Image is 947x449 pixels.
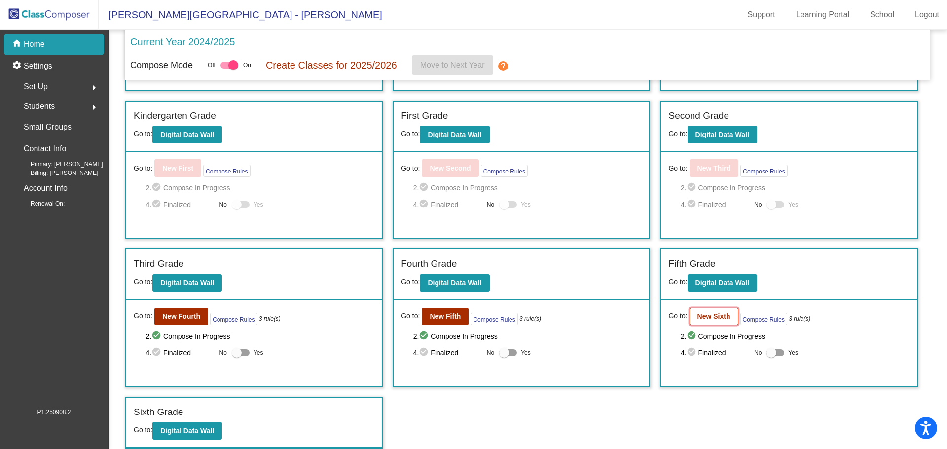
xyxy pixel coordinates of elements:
[907,7,947,23] a: Logout
[690,308,738,325] button: New Sixth
[497,60,509,72] mat-icon: help
[413,330,642,342] span: 2. Compose In Progress
[428,279,481,287] b: Digital Data Wall
[420,274,489,292] button: Digital Data Wall
[134,405,183,419] label: Sixth Grade
[789,314,810,323] i: 3 rule(s)
[259,314,281,323] i: 3 rule(s)
[24,38,45,50] p: Home
[430,164,471,172] b: New Second
[788,347,798,359] span: Yes
[134,109,216,123] label: Kindergarten Grade
[152,422,222,440] button: Digital Data Wall
[15,199,65,208] span: Renewal On:
[521,199,531,210] span: Yes
[687,182,698,194] mat-icon: check_circle
[412,55,493,75] button: Move to Next Year
[422,159,478,177] button: New Second
[419,182,431,194] mat-icon: check_circle
[154,159,201,177] button: New First
[420,126,489,143] button: Digital Data Wall
[146,330,374,342] span: 2. Compose In Progress
[428,131,481,138] b: Digital Data Wall
[99,7,382,23] span: [PERSON_NAME][GEOGRAPHIC_DATA] - [PERSON_NAME]
[788,7,858,23] a: Learning Portal
[154,308,208,325] button: New Fourth
[697,164,731,172] b: New Third
[254,347,263,359] span: Yes
[668,109,729,123] label: Second Grade
[487,348,494,357] span: No
[401,311,420,321] span: Go to:
[413,347,482,359] span: 4. Finalized
[695,279,749,287] b: Digital Data Wall
[688,274,757,292] button: Digital Data Wall
[401,278,420,286] span: Go to:
[24,100,55,113] span: Students
[151,330,163,342] mat-icon: check_circle
[134,163,152,173] span: Go to:
[160,131,214,138] b: Digital Data Wall
[687,347,698,359] mat-icon: check_circle
[521,347,531,359] span: Yes
[471,313,517,325] button: Compose Rules
[160,279,214,287] b: Digital Data Wall
[487,200,494,209] span: No
[266,58,397,72] p: Create Classes for 2025/2026
[15,160,103,169] span: Primary: [PERSON_NAME]
[130,59,193,72] p: Compose Mode
[146,199,214,210] span: 4. Finalized
[24,142,66,156] p: Contact Info
[687,199,698,210] mat-icon: check_circle
[690,159,739,177] button: New Third
[24,80,48,94] span: Set Up
[668,257,715,271] label: Fifth Grade
[413,199,482,210] span: 4. Finalized
[24,60,52,72] p: Settings
[420,61,485,69] span: Move to Next Year
[134,426,152,434] span: Go to:
[210,313,257,325] button: Compose Rules
[152,274,222,292] button: Digital Data Wall
[422,308,469,325] button: New Fifth
[219,200,227,209] span: No
[219,348,227,357] span: No
[203,165,250,177] button: Compose Rules
[134,311,152,321] span: Go to:
[401,257,457,271] label: Fourth Grade
[740,7,783,23] a: Support
[740,313,787,325] button: Compose Rules
[754,348,762,357] span: No
[151,199,163,210] mat-icon: check_circle
[419,347,431,359] mat-icon: check_circle
[88,102,100,113] mat-icon: arrow_right
[697,312,730,320] b: New Sixth
[134,130,152,138] span: Go to:
[681,347,749,359] span: 4. Finalized
[401,109,448,123] label: First Grade
[15,169,98,177] span: Billing: [PERSON_NAME]
[681,199,749,210] span: 4. Finalized
[160,427,214,435] b: Digital Data Wall
[687,330,698,342] mat-icon: check_circle
[134,278,152,286] span: Go to:
[430,312,461,320] b: New Fifth
[681,182,910,194] span: 2. Compose In Progress
[668,163,687,173] span: Go to:
[151,347,163,359] mat-icon: check_circle
[162,164,193,172] b: New First
[481,165,528,177] button: Compose Rules
[151,182,163,194] mat-icon: check_circle
[88,82,100,94] mat-icon: arrow_right
[695,131,749,138] b: Digital Data Wall
[24,120,72,134] p: Small Groups
[754,200,762,209] span: No
[152,126,222,143] button: Digital Data Wall
[208,61,216,69] span: Off
[134,257,183,271] label: Third Grade
[243,61,251,69] span: On
[12,38,24,50] mat-icon: home
[519,314,541,323] i: 3 rule(s)
[254,199,263,210] span: Yes
[12,60,24,72] mat-icon: settings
